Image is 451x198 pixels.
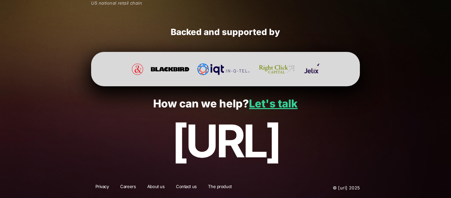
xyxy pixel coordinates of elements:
[14,98,436,110] p: How can we help?
[293,183,360,192] p: © [URL] 2025
[197,63,250,75] img: In-Q-Tel (IQT)
[91,183,113,192] a: Privacy
[14,116,436,167] p: [URL]
[116,183,140,192] a: Careers
[132,63,143,75] img: Pan Effect Website
[91,0,142,6] em: US national retail chain
[204,183,236,192] a: The product
[258,63,296,75] img: Right Click Capital Website
[249,97,297,110] a: Let's talk
[172,183,201,192] a: Contact us
[91,27,360,38] h2: Backed and supported by
[151,63,189,75] img: Blackbird Ventures Website
[304,63,319,75] img: Jelix Ventures Website
[143,183,169,192] a: About us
